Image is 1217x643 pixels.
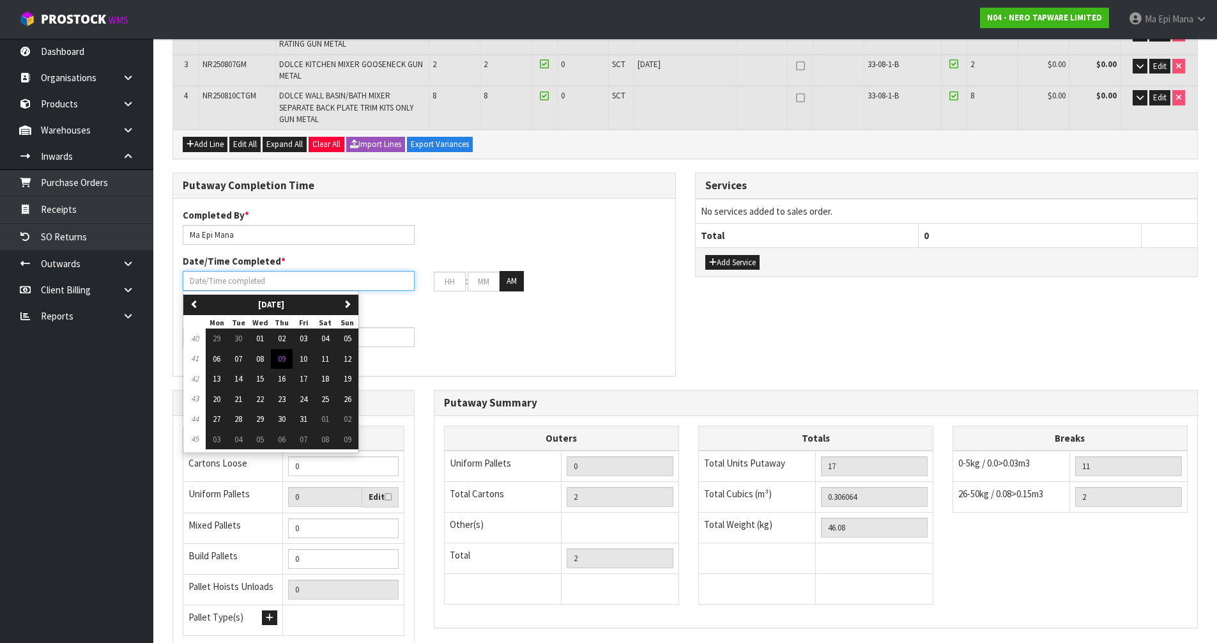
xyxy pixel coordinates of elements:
[1172,13,1193,25] span: Mana
[266,139,303,150] span: Expand All
[1153,29,1167,40] span: Edit
[183,543,283,574] td: Build Pallets
[293,329,314,349] button: 03
[970,59,974,70] span: 2
[271,430,293,450] button: 06
[288,549,399,569] input: Manual
[293,430,314,450] button: 07
[183,482,283,513] td: Uniform Pallets
[278,414,286,424] span: 30
[314,430,336,450] button: 08
[705,180,1188,192] h3: Services
[184,90,188,101] span: 4
[484,90,487,101] span: 8
[249,389,271,410] button: 22
[346,137,405,152] button: Import Lines
[271,409,293,430] button: 30
[288,456,399,476] input: Manual
[191,393,199,404] em: 43
[227,409,249,430] button: 28
[336,329,358,349] button: 05
[970,90,974,101] span: 8
[271,349,293,369] button: 09
[1096,90,1117,101] strong: $0.00
[336,369,358,389] button: 19
[275,318,289,327] small: Thursday
[234,434,242,445] span: 04
[19,11,35,27] img: cube-alt.png
[256,373,264,384] span: 15
[191,353,199,364] em: 41
[1145,13,1170,25] span: Ma Epi
[612,90,625,101] span: SCT
[1153,92,1167,103] span: Edit
[300,414,307,424] span: 31
[206,389,227,410] button: 20
[321,414,329,424] span: 01
[953,426,1187,451] th: Breaks
[234,333,242,344] span: 30
[183,254,286,268] label: Date/Time Completed
[227,430,249,450] button: 04
[314,349,336,369] button: 11
[466,271,468,291] td: :
[183,513,283,543] td: Mixed Pallets
[234,394,242,405] span: 21
[191,414,199,424] em: 44
[434,272,466,291] input: HH
[278,333,286,344] span: 02
[293,369,314,389] button: 17
[191,373,199,384] em: 42
[444,543,562,574] td: Total
[278,353,286,364] span: 09
[696,199,1198,223] td: No services added to sales order.
[213,394,220,405] span: 20
[698,426,933,451] th: Totals
[206,329,227,349] button: 29
[924,229,929,242] span: 0
[258,299,284,310] strong: [DATE]
[319,318,332,327] small: Saturday
[638,59,661,70] span: [DATE]
[696,223,919,247] th: Total
[229,137,261,152] button: Edit All
[213,333,220,344] span: 29
[183,451,283,482] td: Cartons Loose
[336,409,358,430] button: 02
[203,90,256,101] span: NR250810CTGM
[249,409,271,430] button: 29
[300,353,307,364] span: 10
[278,434,286,445] span: 06
[256,394,264,405] span: 22
[227,369,249,389] button: 14
[300,373,307,384] span: 17
[206,349,227,369] button: 06
[698,513,816,543] td: Total Weight (kg)
[206,369,227,389] button: 13
[234,414,242,424] span: 28
[279,90,413,125] span: DOLCE WALL BASIN/BATH MIXER SEPARATE BACK PLATE TRIM KITS ONLY GUN METAL
[183,574,283,605] td: Pallet Hoists Unloads
[227,329,249,349] button: 30
[314,389,336,410] button: 25
[314,329,336,349] button: 04
[232,318,245,327] small: Tuesday
[191,333,199,344] em: 40
[263,137,307,152] button: Expand All
[203,59,247,70] span: NR250807GM
[256,434,264,445] span: 05
[213,414,220,424] span: 27
[252,318,268,327] small: Wednesday
[249,349,271,369] button: 08
[234,373,242,384] span: 14
[705,255,760,270] button: Add Service
[206,430,227,450] button: 03
[314,409,336,430] button: 01
[234,353,242,364] span: 07
[191,433,199,444] em: 45
[183,180,666,192] h3: Putaway Completion Time
[407,137,473,152] button: Export Variances
[271,369,293,389] button: 16
[698,482,816,513] td: Total Cubics (m³)
[249,369,271,389] button: 15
